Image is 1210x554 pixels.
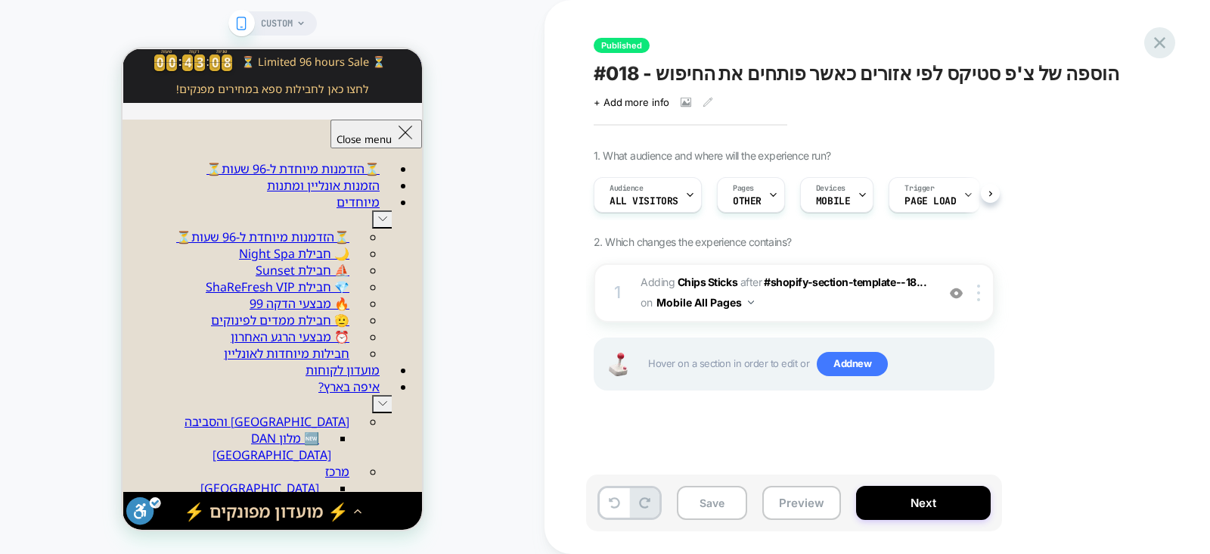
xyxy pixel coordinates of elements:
[610,196,678,207] span: All Visitors
[610,183,644,194] span: Audience
[104,197,239,219] a: 🌙 חבילת Night Spa
[44,6,54,14] div: 0
[594,38,650,53] span: Published
[191,415,239,437] a: מרכז
[816,196,850,207] span: MOBILE
[817,352,888,376] span: Add new
[740,275,762,288] span: AFTER
[733,196,762,207] span: OTHER
[733,183,754,194] span: Pages
[42,180,239,203] a: ⏳הזדמנות מיוחדת ל-96 שעות⏳
[594,235,791,248] span: 2. Which changes the experience contains?
[208,71,299,100] button: Close menu
[904,183,934,194] span: Trigger
[54,32,247,50] span: לחצו כאן לחבילות ספא במחירים מפנקים!
[171,300,269,344] a: מועדון לקוחות
[250,347,269,365] button: איפה בארץ?
[250,162,269,180] button: מיוחדים
[816,183,845,194] span: Devices
[115,247,239,269] a: 🔥 מבצעי הדקה 99
[594,96,669,108] span: + Add more info
[678,275,737,288] b: Chips Sticks
[72,14,82,23] div: 3
[4,449,39,482] button: סרגל נגישות
[856,486,991,520] button: Next
[50,365,239,387] a: [GEOGRAPHIC_DATA] והסביבה
[44,14,54,23] div: 0
[61,451,226,475] div: ⚡ מועדון מפונקים ⚡
[641,293,652,312] span: on
[764,275,926,288] span: #shopify-section-template--18...
[214,84,269,98] span: Close menu
[202,132,269,176] a: מיוחדים
[87,6,98,14] div: 0
[119,5,263,23] span: ⏳ Limited 96 hours Sale ⏳
[32,14,42,23] div: 0
[99,6,110,14] div: 8
[641,275,737,288] span: Adding
[132,115,269,159] a: הזמנות אונליין ומתנות
[904,196,956,207] span: Page Load
[677,486,747,520] button: Save
[72,6,82,14] div: 3
[648,352,985,376] span: Hover on a section in order to edit or
[261,11,293,36] span: CUSTOM
[87,14,98,23] div: 0
[762,486,841,520] button: Preview
[748,300,754,304] img: down arrow
[32,6,42,14] div: 0
[610,278,625,308] div: 1
[60,14,70,23] div: 4
[76,263,239,286] a: 🫡 חבילת ממדים לפינוקים
[89,297,239,319] a: חבילות מיוחדות לאונליין
[184,316,269,360] a: איפה בארץ?
[78,431,209,471] a: [GEOGRAPHIC_DATA][PERSON_NAME]
[603,353,633,376] img: Joystick
[950,287,963,300] img: crossed eye
[71,230,239,253] a: 💎 חבילת ShaReFresh VIP
[96,280,239,303] a: ⏰ מבצעי הרגע האחרון
[594,62,1119,85] span: #018 - הוספה של צ'פ סטיקס לפי אזורים כאשר פותחים את החיפוש
[121,213,239,236] a: ⛵ חבילת Sunset
[72,98,269,142] a: ⏳הזדמנות מיוחדת ל-96 שעות⏳
[78,381,209,421] a: 🆕 מלון DAN [GEOGRAPHIC_DATA]
[656,291,754,313] button: Mobile All Pages
[977,285,980,301] img: close
[594,149,830,162] span: 1. What audience and where will the experience run?
[99,14,110,23] div: 8
[60,6,70,14] div: 4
